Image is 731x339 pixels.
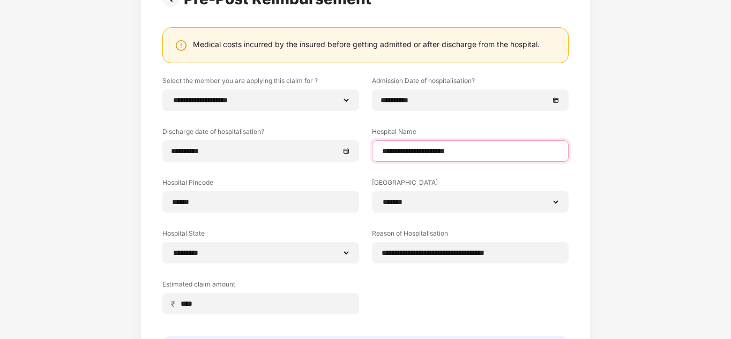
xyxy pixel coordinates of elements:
[372,76,569,89] label: Admission Date of hospitalisation?
[193,39,540,49] div: Medical costs incurred by the insured before getting admitted or after discharge from the hospital.
[162,229,359,242] label: Hospital State
[175,39,188,52] img: svg+xml;base64,PHN2ZyBpZD0iV2FybmluZ18tXzI0eDI0IiBkYXRhLW5hbWU9Ildhcm5pbmcgLSAyNHgyNCIgeG1sbnM9Im...
[162,280,359,293] label: Estimated claim amount
[372,229,569,242] label: Reason of Hospitalisation
[171,299,180,309] span: ₹
[372,127,569,140] label: Hospital Name
[372,178,569,191] label: [GEOGRAPHIC_DATA]
[162,178,359,191] label: Hospital Pincode
[162,76,359,89] label: Select the member you are applying this claim for ?
[162,127,359,140] label: Discharge date of hospitalisation?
